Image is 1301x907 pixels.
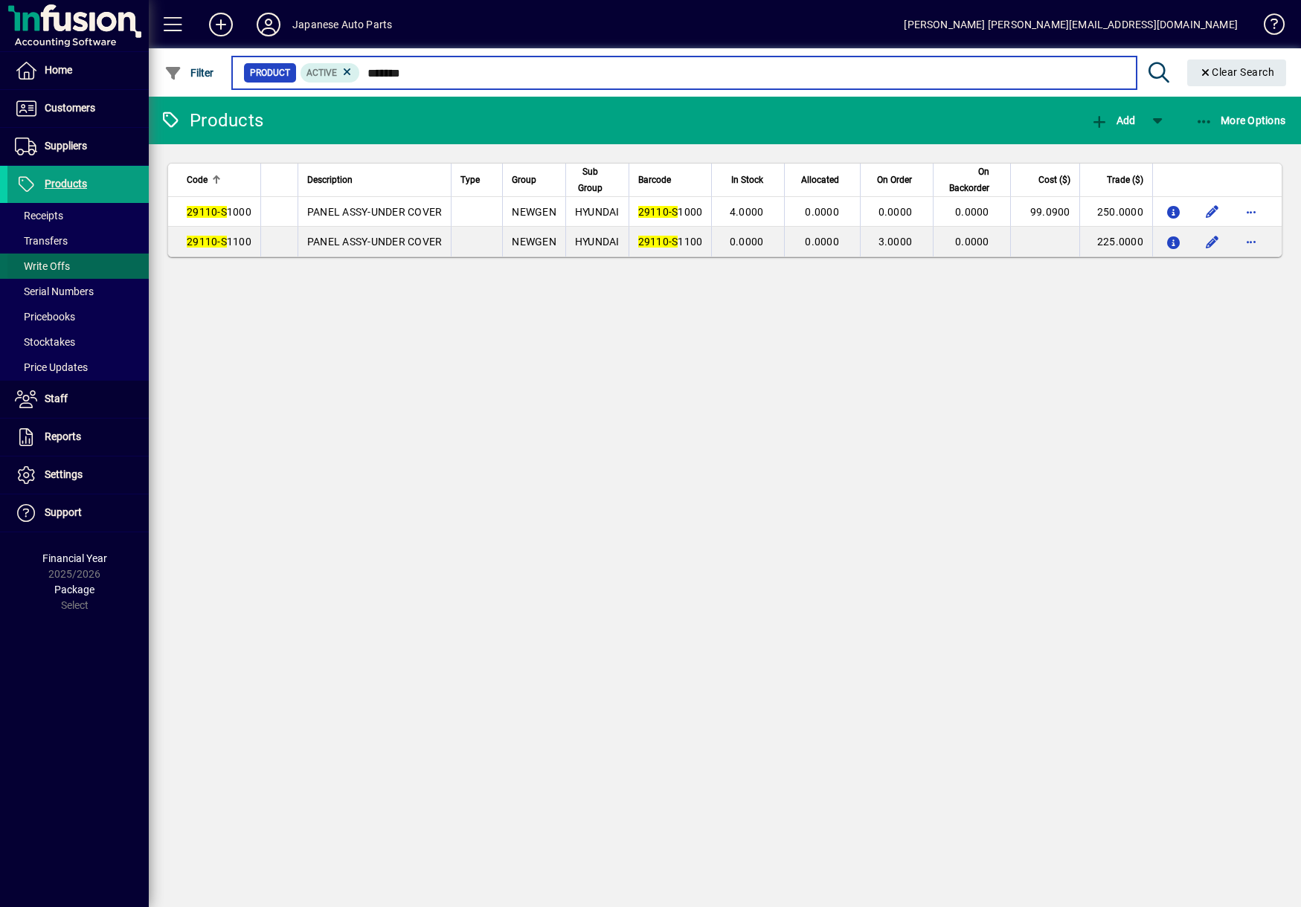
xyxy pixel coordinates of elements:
span: Trade ($) [1107,172,1143,188]
a: Serial Numbers [7,279,149,304]
div: Products [160,109,263,132]
span: 3.0000 [878,236,913,248]
a: Settings [7,456,149,494]
span: Price Updates [15,361,88,373]
span: 0.0000 [955,206,989,218]
span: HYUNDAI [575,236,620,248]
span: PANEL ASSY-UNDER COVER [307,236,443,248]
div: Allocated [794,172,852,188]
button: More options [1239,200,1263,224]
button: Clear [1187,59,1287,86]
span: 1100 [638,236,703,248]
span: 1000 [187,206,251,218]
a: Suppliers [7,128,149,165]
span: Write Offs [15,260,70,272]
div: Description [307,172,443,188]
button: More Options [1192,107,1290,134]
em: 29110-S [638,236,678,248]
span: Products [45,178,87,190]
span: Type [460,172,480,188]
span: Product [250,65,290,80]
span: On Order [877,172,912,188]
div: On Backorder [942,164,1003,196]
span: 0.0000 [805,206,839,218]
span: On Backorder [942,164,989,196]
div: [PERSON_NAME] [PERSON_NAME][EMAIL_ADDRESS][DOMAIN_NAME] [904,13,1238,36]
span: Reports [45,430,81,442]
span: Receipts [15,210,63,222]
a: Customers [7,90,149,127]
span: Group [512,172,536,188]
button: Edit [1201,200,1224,224]
span: Stocktakes [15,336,75,348]
div: In Stock [721,172,777,188]
div: Code [187,172,251,188]
span: 0.0000 [878,206,913,218]
span: Description [307,172,353,188]
span: Allocated [801,172,839,188]
div: On Order [870,172,925,188]
span: NEWGEN [512,206,556,218]
div: Group [512,172,556,188]
a: Knowledge Base [1253,3,1282,51]
td: 99.0900 [1010,197,1079,227]
div: Japanese Auto Parts [292,13,392,36]
button: Add [197,11,245,38]
a: Staff [7,381,149,418]
span: Clear Search [1199,66,1275,78]
span: Home [45,64,72,76]
button: Edit [1201,230,1224,254]
span: Transfers [15,235,68,247]
span: Settings [45,468,83,480]
td: 225.0000 [1079,227,1152,256]
span: Active [306,68,337,78]
span: Suppliers [45,140,87,152]
button: Filter [161,59,218,86]
a: Stocktakes [7,329,149,355]
mat-chip: Activation Status: Active [301,63,360,83]
span: More Options [1195,114,1286,126]
span: Support [45,506,82,518]
div: Barcode [638,172,703,188]
div: Sub Group [575,164,620,196]
span: 0.0000 [730,236,764,248]
span: NEWGEN [512,236,556,248]
em: 29110-S [187,236,227,248]
a: Write Offs [7,254,149,279]
span: 0.0000 [955,236,989,248]
span: Cost ($) [1038,172,1070,188]
span: Serial Numbers [15,285,94,297]
span: Staff [45,393,68,404]
a: Home [7,52,149,89]
span: 0.0000 [805,236,839,248]
a: Price Updates [7,355,149,380]
span: Customers [45,102,95,114]
a: Reports [7,419,149,456]
span: 1000 [638,206,703,218]
span: Filter [164,67,214,79]
a: Transfers [7,228,149,254]
a: Receipts [7,203,149,228]
button: More options [1239,230,1263,254]
span: Barcode [638,172,671,188]
em: 29110-S [187,206,227,218]
a: Pricebooks [7,304,149,329]
div: Type [460,172,493,188]
span: Package [54,584,94,595]
span: HYUNDAI [575,206,620,218]
em: 29110-S [638,206,678,218]
span: Financial Year [42,552,107,564]
button: Add [1087,107,1139,134]
span: PANEL ASSY-UNDER COVER [307,206,443,218]
span: Code [187,172,208,188]
span: 4.0000 [730,206,764,218]
a: Support [7,494,149,532]
span: Pricebooks [15,311,75,323]
span: Sub Group [575,164,606,196]
span: In Stock [731,172,763,188]
span: Add [1090,114,1135,126]
td: 250.0000 [1079,197,1152,227]
span: 1100 [187,236,251,248]
button: Profile [245,11,292,38]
